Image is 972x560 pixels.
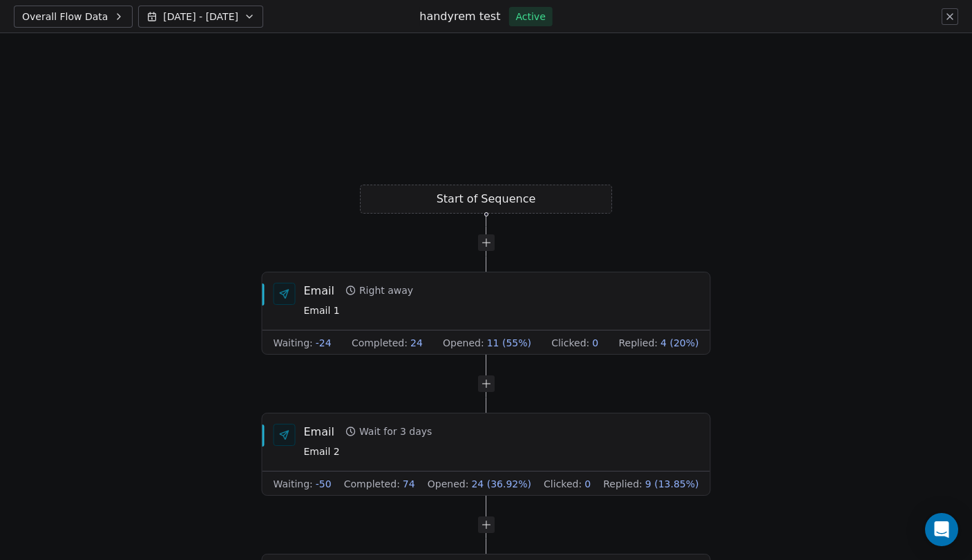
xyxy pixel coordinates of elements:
span: Email 2 [304,445,432,460]
div: EmailRight awayEmail 1Waiting:-24Completed:24Opened:11 (55%)Clicked:0Replied:4 (20%) [262,272,711,355]
span: Overall Flow Data [22,10,108,24]
button: [DATE] - [DATE] [138,6,263,28]
span: 0 [584,477,591,491]
span: 24 [410,336,423,350]
div: Open Intercom Messenger [925,513,958,546]
div: Email [304,283,334,298]
span: 11 (55%) [487,336,531,350]
span: Replied : [603,477,642,491]
div: EmailWait for 3 daysEmail 2Waiting:-50Completed:74Opened:24 (36.92%)Clicked:0Replied:9 (13.85%) [262,413,711,496]
span: Completed : [344,477,400,491]
span: -50 [316,477,332,491]
span: Waiting : [274,336,313,350]
h1: handyrem test [419,9,500,24]
span: Opened : [443,336,484,350]
span: Replied : [618,336,658,350]
span: 0 [592,336,598,350]
span: 4 (20%) [660,336,698,350]
span: [DATE] - [DATE] [163,10,238,24]
span: 24 (36.92%) [471,477,531,491]
span: 74 [403,477,415,491]
span: -24 [316,336,332,350]
span: Completed : [352,336,408,350]
span: Opened : [428,477,469,491]
button: Overall Flow Data [14,6,133,28]
span: Clicked : [544,477,582,491]
span: Waiting : [274,477,313,491]
span: Email 1 [304,304,414,319]
span: 9 (13.85%) [645,477,699,491]
div: Email [304,424,334,439]
span: Clicked : [551,336,589,350]
span: Active [515,10,545,24]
